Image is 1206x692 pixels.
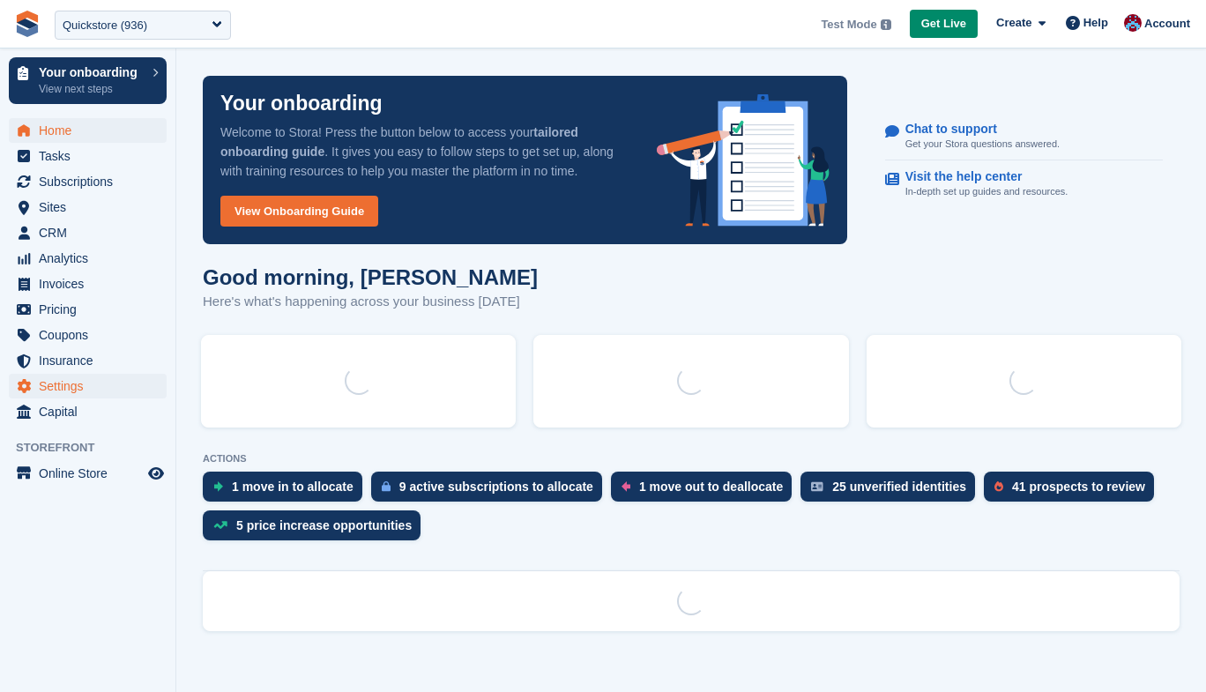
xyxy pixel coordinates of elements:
p: Chat to support [905,122,1046,137]
div: 9 active subscriptions to allocate [399,480,593,494]
p: Get your Stora questions answered. [905,137,1060,152]
div: 25 unverified identities [832,480,966,494]
a: menu [9,272,167,296]
div: Quickstore (936) [63,17,147,34]
p: Your onboarding [220,93,383,114]
a: menu [9,220,167,245]
span: Test Mode [821,16,876,33]
span: Subscriptions [39,169,145,194]
a: 9 active subscriptions to allocate [371,472,611,510]
a: menu [9,246,167,271]
span: Coupons [39,323,145,347]
a: menu [9,169,167,194]
p: Here's what's happening across your business [DATE] [203,292,538,312]
a: menu [9,144,167,168]
div: 5 price increase opportunities [236,518,412,532]
img: price_increase_opportunities-93ffe204e8149a01c8c9dc8f82e8f89637d9d84a8eef4429ea346261dce0b2c0.svg [213,521,227,529]
img: move_outs_to_deallocate_icon-f764333ba52eb49d3ac5e1228854f67142a1ed5810a6f6cc68b1a99e826820c5.svg [622,481,630,492]
span: Create [996,14,1031,32]
a: 1 move out to deallocate [611,472,800,510]
a: 1 move in to allocate [203,472,371,510]
span: Online Store [39,461,145,486]
div: 1 move in to allocate [232,480,354,494]
div: 41 prospects to review [1012,480,1145,494]
a: menu [9,297,167,322]
p: View next steps [39,81,144,97]
span: Get Live [921,15,966,33]
span: Pricing [39,297,145,322]
a: 41 prospects to review [984,472,1163,510]
span: CRM [39,220,145,245]
span: Help [1083,14,1108,32]
span: Capital [39,399,145,424]
a: menu [9,195,167,220]
a: menu [9,461,167,486]
span: Insurance [39,348,145,373]
span: Tasks [39,144,145,168]
img: move_ins_to_allocate_icon-fdf77a2bb77ea45bf5b3d319d69a93e2d87916cf1d5bf7949dd705db3b84f3ca.svg [213,481,223,492]
img: stora-icon-8386f47178a22dfd0bd8f6a31ec36ba5ce8667c1dd55bd0f319d3a0aa187defe.svg [14,11,41,37]
img: active_subscription_to_allocate_icon-d502201f5373d7db506a760aba3b589e785aa758c864c3986d89f69b8ff3... [382,480,391,492]
a: menu [9,399,167,424]
a: 25 unverified identities [800,472,984,510]
span: Sites [39,195,145,220]
a: Chat to support Get your Stora questions answered. [885,113,1163,161]
h1: Good morning, [PERSON_NAME] [203,265,538,289]
img: prospect-51fa495bee0391a8d652442698ab0144808aea92771e9ea1ae160a38d050c398.svg [994,481,1003,492]
span: Account [1144,15,1190,33]
a: menu [9,374,167,398]
a: View Onboarding Guide [220,196,378,227]
a: Your onboarding View next steps [9,57,167,104]
a: 5 price increase opportunities [203,510,429,549]
a: Preview store [145,463,167,484]
a: Get Live [910,10,978,39]
span: Home [39,118,145,143]
img: David Hughes [1124,14,1142,32]
p: ACTIONS [203,453,1180,465]
a: menu [9,348,167,373]
a: menu [9,118,167,143]
div: 1 move out to deallocate [639,480,783,494]
p: Visit the help center [905,169,1054,184]
p: In-depth set up guides and resources. [905,184,1068,199]
span: Invoices [39,272,145,296]
img: icon-info-grey-7440780725fd019a000dd9b08b2336e03edf1995a4989e88bcd33f0948082b44.svg [881,19,891,30]
span: Settings [39,374,145,398]
img: verify_identity-adf6edd0f0f0b5bbfe63781bf79b02c33cf7c696d77639b501bdc392416b5a36.svg [811,481,823,492]
p: Your onboarding [39,66,144,78]
a: Visit the help center In-depth set up guides and resources. [885,160,1163,208]
a: menu [9,323,167,347]
p: Welcome to Stora! Press the button below to access your . It gives you easy to follow steps to ge... [220,123,629,181]
img: onboarding-info-6c161a55d2c0e0a8cae90662b2fe09162a5109e8cc188191df67fb4f79e88e88.svg [657,94,830,227]
span: Analytics [39,246,145,271]
span: Storefront [16,439,175,457]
